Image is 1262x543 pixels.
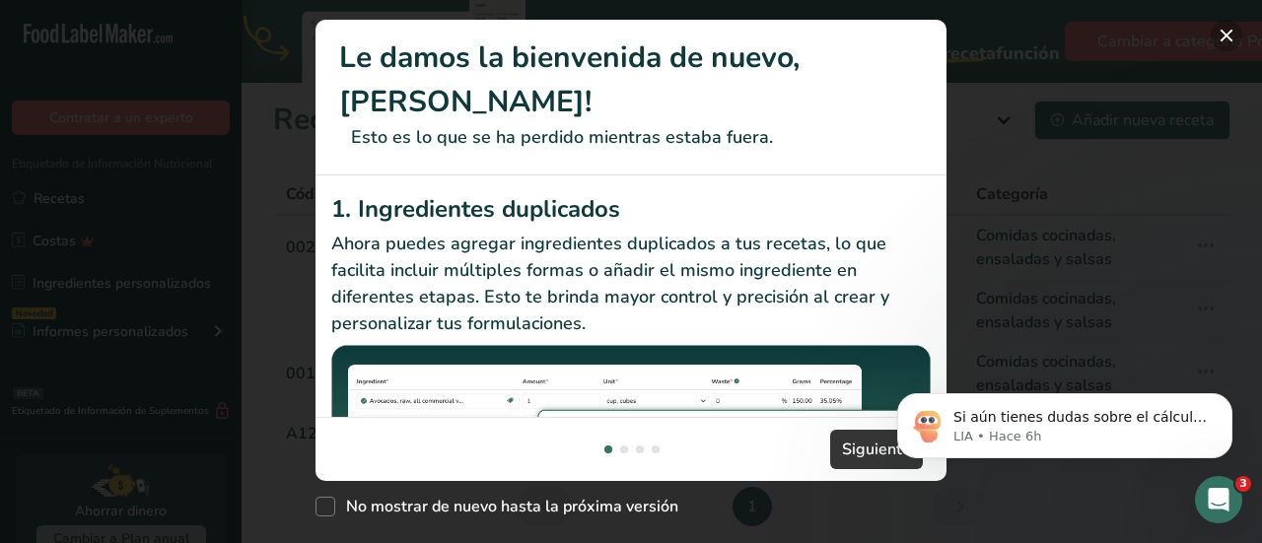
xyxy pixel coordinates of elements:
h2: 1. Ingredientes duplicados [331,191,931,227]
p: Ahora puedes agregar ingredientes duplicados a tus recetas, lo que facilita incluir múltiples for... [331,231,931,337]
span: 3 [1235,476,1251,492]
iframe: Intercom notifications mensaje [868,352,1262,490]
p: Esto es lo que se ha perdido mientras estaba fuera. [339,124,923,151]
button: Siguiente [830,430,923,469]
iframe: Intercom live chat [1195,476,1242,523]
span: Siguiente [842,438,911,461]
span: No mostrar de nuevo hasta la próxima versión [335,497,678,516]
h1: Le damos la bienvenida de nuevo, [PERSON_NAME]! [339,35,923,124]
